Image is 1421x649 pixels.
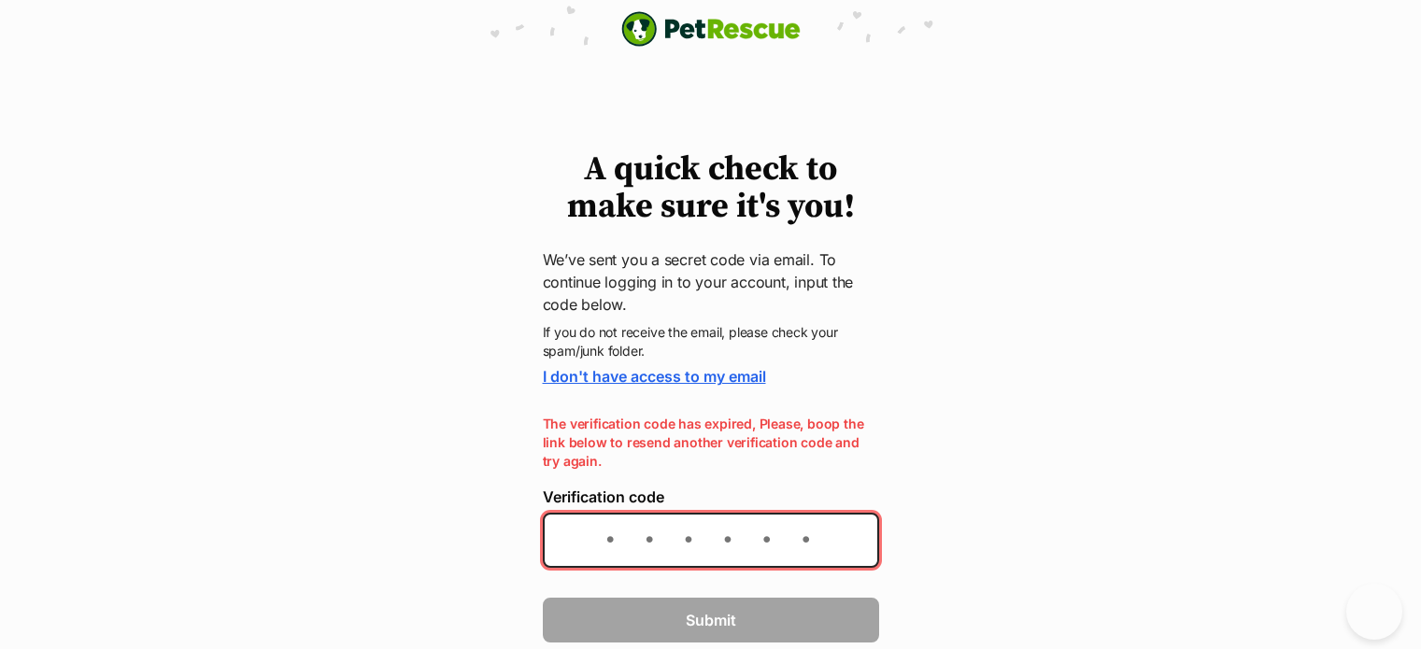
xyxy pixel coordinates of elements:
a: PetRescue [621,11,801,47]
p: The verification code has expired, Please, boop the link below to resend another verification cod... [543,415,879,471]
span: Submit [686,609,736,631]
button: Submit [543,598,879,642]
label: Verification code [543,488,879,505]
h1: A quick check to make sure it's you! [543,151,879,226]
p: If you do not receive the email, please check your spam/junk folder. [543,323,879,360]
iframe: Help Scout Beacon - Open [1346,584,1402,640]
a: I don't have access to my email [543,367,766,386]
img: logo-e224e6f780fb5917bec1dbf3a21bbac754714ae5b6737aabdf751b685950b380.svg [621,11,801,47]
input: Enter the 6-digit verification code sent to your device [543,513,879,568]
p: We’ve sent you a secret code via email. To continue logging in to your account, input the code be... [543,248,879,316]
